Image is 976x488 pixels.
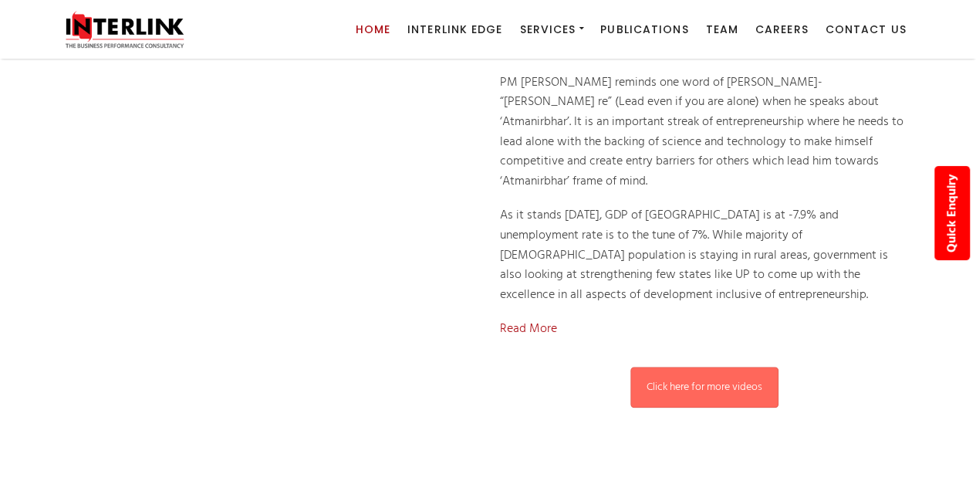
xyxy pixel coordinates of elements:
[56,10,193,49] img: Interlink Consultancy
[934,166,970,260] a: Quick Enquiry
[500,206,909,305] p: As it stands [DATE], GDP of [GEOGRAPHIC_DATA] is at -7.9% and unemployment rate is to the tune of...
[500,73,909,192] p: PM [PERSON_NAME] reminds one word of [PERSON_NAME]- “[PERSON_NAME] re” (Lead even if you are alon...
[600,22,688,37] span: Publications
[356,22,390,37] span: Home
[705,22,738,37] span: Team
[500,319,557,339] a: Read More
[407,22,502,37] span: Interlink Edge
[630,367,778,408] a: Click here for more videos
[826,22,907,37] span: Contact Us
[755,22,809,37] span: Careers
[519,22,576,37] span: Services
